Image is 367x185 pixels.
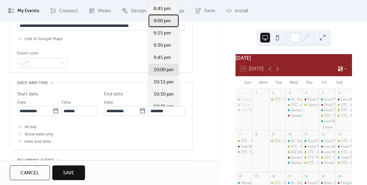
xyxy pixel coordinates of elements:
div: STC - Dark Horse Grill @ Sat Sep 13, 2025 1pm - 5pm (CDT) [335,139,352,144]
div: STC - Warren Douglas Band @ Fri Sep 12, 2025 7pm - 10pm (CDT) [319,155,335,160]
div: 1 [254,91,258,95]
div: Food - Good Stuff Eats - Roselle @ [DATE] 1pm - 4pm (CDT) [241,102,341,108]
div: STC - EXHALE @ Sat Sep 6, 2025 7pm - 10pm (CDT) [335,113,352,118]
div: 10 [287,132,292,137]
div: Live Music - Shawn Salmon - Lemont @ Sun Aug 31, 2025 2pm - 5pm (CDT) [235,108,252,113]
span: Recurring event [17,157,54,164]
a: Views [84,2,116,19]
div: 8 [254,132,258,137]
div: STC - Charity Bike Ride with Sammy's Bikes @ Weekly from 6pm to 7:30pm on Wednesday from Wed May ... [285,102,302,108]
div: Mon [256,76,271,89]
div: Live Music - Billy Denton - Roselle @ Fri Sep 5, 2025 7pm - 10pm (CDT) [319,119,335,124]
div: 14 [237,174,242,178]
span: 9:15 pm [154,30,171,37]
div: Food Truck- Uncle Cams Sandwiches - Roselle @ Fri Sep 5, 2025 5pm - 9pm (CDT) [319,108,335,113]
div: Sun [240,76,256,89]
div: STC THEME NIGHT - YACHT ROCK @ Thu Sep 11, 2025 6pm - 10pm (CDT) [302,155,319,160]
span: 9:00 pm [154,17,171,25]
div: Live Music- InFunktious Duo - Lemont @ Sat Sep 6, 2025 2pm - 5pm (CDT) [335,97,352,102]
div: Start date [17,91,39,98]
div: General Knowledge - Roselle @ Wed Sep 3, 2025 7pm - 9pm (CDT) [285,108,302,113]
span: 10:15 pm [154,79,174,86]
div: Food Truck - Tacos Los Jarochitos - Lemont @ Thu Sep 4, 2025 5pm - 9pm (CDT) [302,97,319,102]
div: 3 [287,91,292,95]
button: Save [52,165,85,180]
div: 4 [304,91,309,95]
div: Open Jam with Sam Wyatt @ STC @ Thu Sep 4, 2025 7pm - 11pm (CDT) [302,102,319,108]
div: Tue [271,76,286,89]
div: 11 [304,132,309,137]
a: Design [117,2,151,19]
div: Fri [317,76,332,89]
div: Live Music - Dan Colles - Lemont @ Fri Sep 12, 2025 7pm - 10pm (CDT) [319,144,335,149]
div: STC - General Knowledge Trivia @ Tue Sep 2, 2025 7pm - 9pm (CDT) [269,97,285,102]
div: 13 [337,132,342,137]
span: Date [104,99,113,106]
div: Live Music - JD Kostyk - Roselle @ Fri Sep 12, 2025 7pm - 10pm (CDT) [319,150,335,155]
div: Dr. Dog’s Food Truck - Roselle @ Weekly from 6pm to 9pm [285,97,302,102]
span: Design [131,7,146,15]
div: STC - Four Ds BBQ @ Fri Sep 5, 2025 5pm - 9pm (CDT) [319,113,335,118]
div: Dr. Dog’s Food Truck - Roselle @ Weekly from 6pm to 9pm [285,139,302,144]
div: STC - Outdoor Doggie Dining class @ 1pm - 2:30pm (CDT) [235,139,252,144]
span: 10:45 pm [154,103,174,110]
button: Cancel [10,165,50,180]
span: 10:30 pm [154,91,174,98]
div: STC - General Knowledge Trivia @ Tue Sep 9, 2025 7pm - 9pm (CDT) [269,139,285,144]
div: End date [104,91,123,98]
div: 31 [237,91,242,95]
a: Install [221,2,252,19]
div: 2 [271,91,275,95]
div: Food Truck - Dr Dogs - Roselle @ Thu Sep 11, 2025 5pm - 9pm (CDT) [302,139,319,144]
div: Thu [301,76,317,89]
div: STC - Hunt House Creative Arts Center Adult Band Showcase @ Sun Sep 7, 2025 5pm - 7pm (CDT)STC - ... [235,150,252,155]
span: 9:30 pm [154,42,171,49]
div: STC - Outdoor Doggie Dining class @ 1pm - 2:30pm (CDT) [241,139,339,144]
div: Food Truck - Koris Koop -Roselle @ Fri Sep 5, 2025 5pm - 9pm (CDT) [319,97,335,102]
span: All day [24,124,37,131]
div: Holiday Taproom Hours 12pm -10pm @ Sun Aug 31, 2025 [235,97,252,102]
div: STC - Matt Keen Band @ Sat Sep 13, 2025 7pm - 10pm (CDT) [335,160,352,165]
div: Live Music - [PERSON_NAME] @ [DATE] 2pm - 5pm (CDT) [241,108,338,113]
div: 18 [304,174,309,178]
span: Install [235,7,248,15]
span: Time [61,99,71,106]
span: Cancel [20,169,39,177]
span: Views [98,7,111,15]
div: 20 [337,174,342,178]
a: Form [191,2,220,19]
div: STC - Brew Town Bites @ Sat Sep 6, 2025 2pm - 7pm (CDT) [335,102,352,108]
div: Food Truck - Chuck’s Wood Fired Pizza - Roselle @ Sat Sep 13, 2025 5pm - 8pm (CST) [335,155,352,160]
div: STC - Charity Bike Ride with Sammy's Bikes @ Weekly from 6pm to 7:30pm on Wednesday from Wed May ... [285,144,302,149]
div: General Knowledge Trivia - Lemont @ Wed Sep 3, 2025 7pm - 9pm (CDT) [285,113,302,118]
div: Sat [332,76,347,89]
div: Holiday Taproom Hours 12pm -10pm @ [DATE] [241,97,321,102]
div: 7 [237,132,242,137]
div: General Knowledge Trivia - Roselle @ Wed Sep 10, 2025 7pm - 9pm (CDT) [285,160,302,165]
span: Form [204,7,215,15]
span: My Events [17,7,39,15]
div: 16 [271,174,275,178]
div: STC - Terry Byrne @ Sat Sep 6, 2025 2pm - 5pm (CDT) [335,108,352,113]
div: STC - Happy Lobster @ Thu Sep 11, 2025 5pm - 9pm (CDT) [302,150,319,155]
div: Food - Good Stuff Eats - Roselle @ Sun Aug 31, 2025 1pm - 4pm (CDT) [235,102,252,108]
span: 10:00 pm [154,66,174,74]
a: My Events [4,2,44,19]
div: Social - Magician Pat Flanagan @ Fri Sep 12, 2025 8pm - 10:30pm (CDT) [319,160,335,165]
span: Hide end time [24,138,51,146]
span: Time [148,99,158,106]
div: Food Truck - Pizza 750 - Lemont @ Fri Sep 5, 2025 5pm - 9pm (CDT) [319,102,335,108]
button: 2 more [320,124,335,129]
div: 19 [321,174,325,178]
span: 8:45 pm [154,5,171,13]
div: 15 [254,174,258,178]
div: 5 [321,91,325,95]
div: Event color [17,50,66,57]
span: Save [63,169,74,177]
div: Wed [286,76,302,89]
span: Connect [59,7,78,15]
span: Date [17,99,26,106]
div: Food Truck - Da Wing Wagon/ Launch party - Roselle @ Fri Sep 12, 2025 5pm - 9pm (CDT) [319,139,335,144]
div: 6 [337,91,342,95]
